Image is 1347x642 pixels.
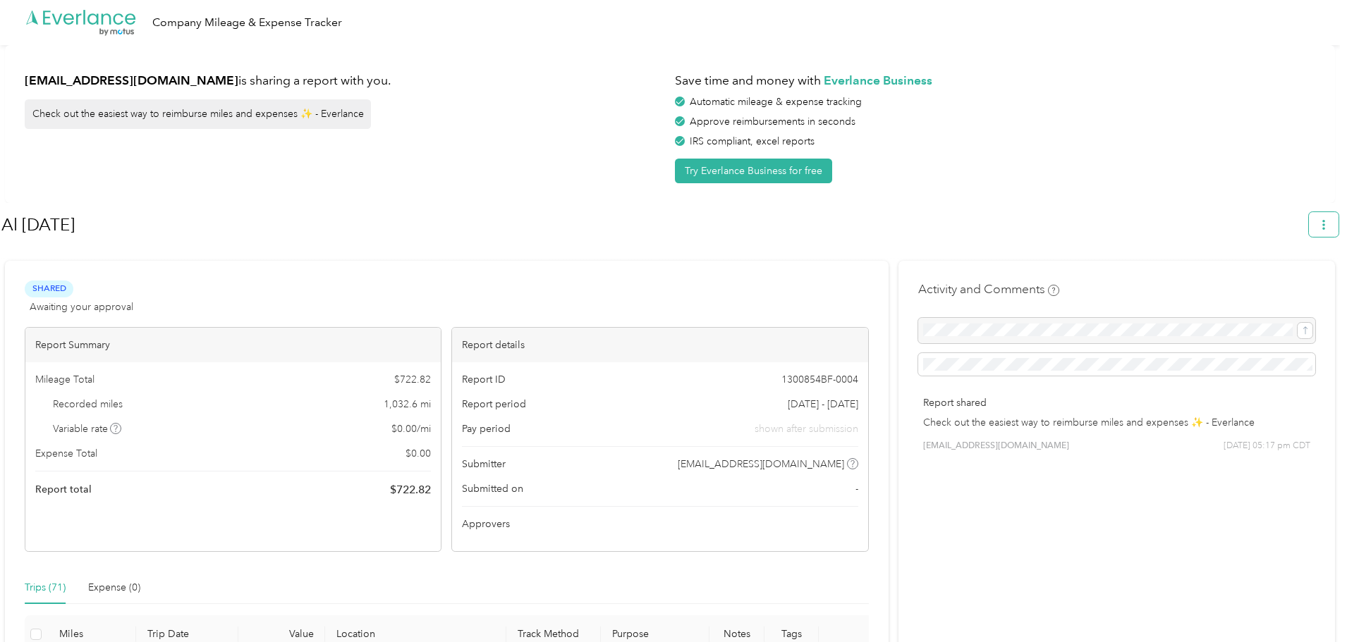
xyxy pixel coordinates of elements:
[390,481,431,498] span: $ 722.82
[462,517,510,531] span: Approvers
[923,395,1310,410] p: Report shared
[394,372,431,387] span: $ 722.82
[25,280,73,297] span: Shared
[781,372,858,387] span: 1300854BF-0004
[25,99,371,129] div: Check out the easiest way to reimburse miles and expenses ✨ - Everlance
[923,415,1310,430] p: Check out the easiest way to reimburse miles and expenses ✨ - Everlance
[1224,440,1310,452] span: [DATE] 05:17 pm CDT
[788,397,858,412] span: [DATE] - [DATE]
[406,446,431,461] span: $ 0.00
[462,421,511,436] span: Pay period
[855,481,858,496] span: -
[462,397,526,412] span: Report period
[53,421,122,436] span: Variable rate
[690,96,862,108] span: Automatic mileage & expense tracking
[678,457,844,471] span: [EMAIL_ADDRESS][DOMAIN_NAME]
[755,421,858,436] span: shown after submission
[824,73,932,87] strong: Everlance Business
[35,482,92,497] span: Report total
[384,397,431,412] span: 1,032.6 mi
[152,14,342,32] div: Company Mileage & Expense Tracker
[675,72,1315,89] h1: Save time and money with
[35,372,95,387] span: Mileage Total
[391,421,431,436] span: $ 0.00 / mi
[88,580,140,595] div: Expense (0)
[462,481,523,496] span: Submitted on
[675,159,832,183] button: Try Everlance Business for free
[923,440,1069,452] span: [EMAIL_ADDRESS][DOMAIN_NAME]
[462,457,506,471] span: Submitter
[25,580,66,595] div: Trips (71)
[25,73,238,87] strong: [EMAIL_ADDRESS][DOMAIN_NAME]
[35,446,97,461] span: Expense Total
[452,328,867,362] div: Report details
[690,116,855,128] span: Approve reimbursements in seconds
[53,397,123,412] span: Recorded miles
[462,372,506,387] span: Report ID
[25,72,665,89] h1: is sharing a report with you.
[25,328,441,362] div: Report Summary
[1,208,1299,242] h1: Al September 2025
[30,300,133,314] span: Awaiting your approval
[918,280,1059,298] h4: Activity and Comments
[690,135,815,147] span: IRS compliant, excel reports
